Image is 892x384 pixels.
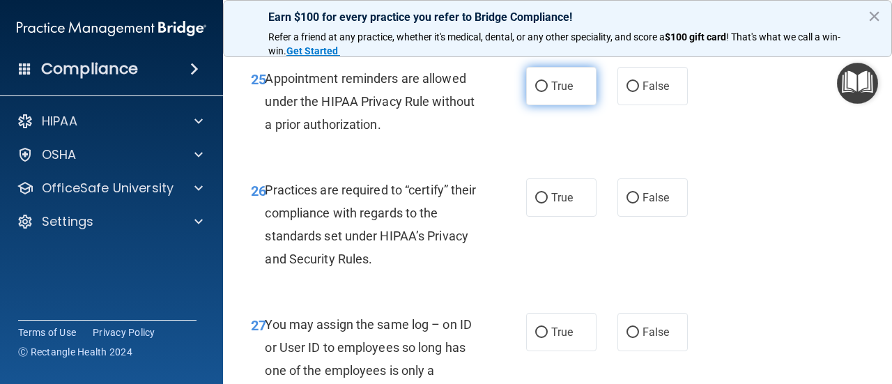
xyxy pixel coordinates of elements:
[868,5,881,27] button: Close
[17,180,203,197] a: OfficeSafe University
[535,328,548,338] input: True
[17,213,203,230] a: Settings
[251,71,266,88] span: 25
[551,325,573,339] span: True
[265,71,475,132] span: Appointment reminders are allowed under the HIPAA Privacy Rule without a prior authorization.
[251,183,266,199] span: 26
[18,345,132,359] span: Ⓒ Rectangle Health 2024
[17,15,206,43] img: PMB logo
[268,31,840,56] span: ! That's what we call a win-win.
[643,325,670,339] span: False
[268,31,665,43] span: Refer a friend at any practice, whether it's medical, dental, or any other speciality, and score a
[535,82,548,92] input: True
[42,113,77,130] p: HIPAA
[42,213,93,230] p: Settings
[626,328,639,338] input: False
[626,82,639,92] input: False
[643,191,670,204] span: False
[251,317,266,334] span: 27
[551,191,573,204] span: True
[93,325,155,339] a: Privacy Policy
[626,193,639,203] input: False
[42,180,174,197] p: OfficeSafe University
[17,146,203,163] a: OSHA
[643,79,670,93] span: False
[41,59,138,79] h4: Compliance
[665,31,726,43] strong: $100 gift card
[535,193,548,203] input: True
[268,10,847,24] p: Earn $100 for every practice you refer to Bridge Compliance!
[17,113,203,130] a: HIPAA
[18,325,76,339] a: Terms of Use
[42,146,77,163] p: OSHA
[551,79,573,93] span: True
[286,45,340,56] a: Get Started
[265,183,476,267] span: Practices are required to “certify” their compliance with regards to the standards set under HIPA...
[286,45,338,56] strong: Get Started
[837,63,878,104] button: Open Resource Center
